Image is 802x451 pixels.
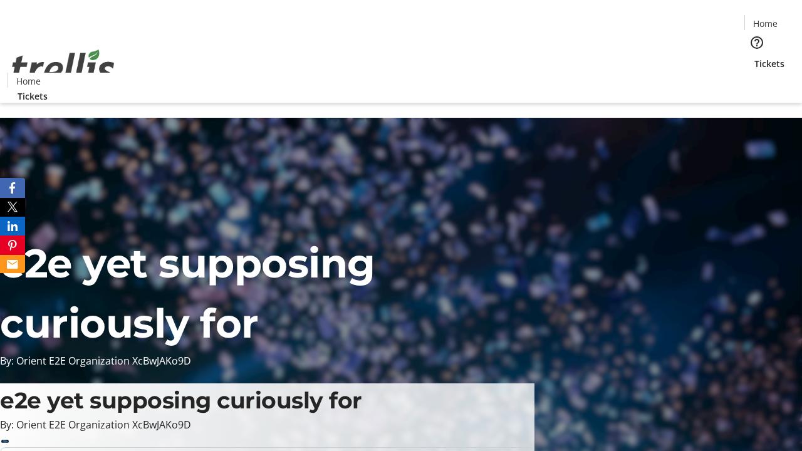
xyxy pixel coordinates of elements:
span: Home [16,75,41,88]
span: Home [753,17,778,30]
a: Home [8,75,48,88]
button: Help [744,30,769,55]
button: Cart [744,70,769,95]
a: Tickets [8,90,58,103]
span: Tickets [18,90,48,103]
a: Home [745,17,785,30]
span: Tickets [754,57,784,70]
img: Orient E2E Organization XcBwJAKo9D's Logo [8,36,119,98]
a: Tickets [744,57,794,70]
